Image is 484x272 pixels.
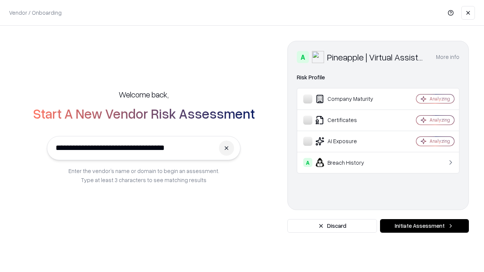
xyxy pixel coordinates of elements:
img: Pineapple | Virtual Assistant Agency [312,51,324,63]
div: Analyzing [430,117,450,123]
div: Pineapple | Virtual Assistant Agency [327,51,427,63]
div: Risk Profile [297,73,459,82]
button: More info [436,50,459,64]
button: Discard [287,219,377,233]
button: Initiate Assessment [380,219,469,233]
div: Breach History [303,158,394,167]
div: Company Maturity [303,94,394,104]
h2: Start A New Vendor Risk Assessment [33,106,255,121]
h5: Welcome back, [119,89,169,100]
div: A [297,51,309,63]
p: Vendor / Onboarding [9,9,62,17]
div: Analyzing [430,96,450,102]
p: Enter the vendor’s name or domain to begin an assessment. Type at least 3 characters to see match... [68,166,219,184]
div: AI Exposure [303,137,394,146]
div: Analyzing [430,138,450,144]
div: Certificates [303,116,394,125]
div: A [303,158,312,167]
